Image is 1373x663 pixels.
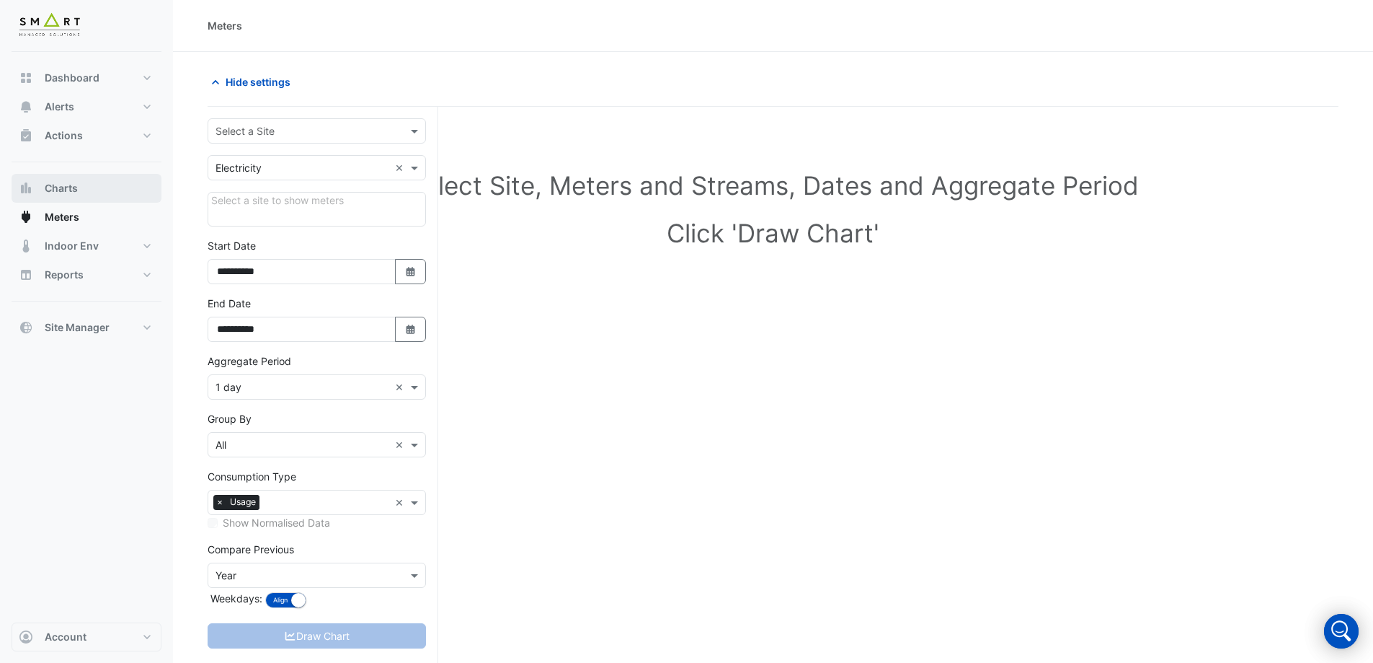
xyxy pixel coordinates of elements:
[404,323,417,335] fa-icon: Select Date
[12,313,161,342] button: Site Manager
[45,71,99,85] span: Dashboard
[45,210,79,224] span: Meters
[12,92,161,121] button: Alerts
[17,12,82,40] img: Company Logo
[226,74,290,89] span: Hide settings
[208,354,291,369] label: Aggregate Period
[45,320,110,335] span: Site Manager
[45,100,74,114] span: Alerts
[208,296,251,311] label: End Date
[12,623,161,651] button: Account
[45,181,78,196] span: Charts
[19,268,33,282] app-icon: Reports
[19,181,33,196] app-icon: Charts
[226,495,259,509] span: Usage
[12,260,161,289] button: Reports
[12,121,161,150] button: Actions
[208,411,252,426] label: Group By
[19,71,33,85] app-icon: Dashboard
[208,69,300,95] button: Hide settings
[208,192,426,227] div: Click Update or Cancel in Details panel
[45,128,83,143] span: Actions
[395,495,407,510] span: Clear
[208,18,242,33] div: Meters
[19,128,33,143] app-icon: Actions
[404,265,417,278] fa-icon: Select Date
[19,239,33,253] app-icon: Indoor Env
[19,210,33,224] app-icon: Meters
[231,170,1315,201] h1: Select Site, Meters and Streams, Dates and Aggregate Period
[12,63,161,92] button: Dashboard
[19,320,33,335] app-icon: Site Manager
[395,437,407,452] span: Clear
[1324,614,1359,649] div: Open Intercom Messenger
[208,469,296,484] label: Consumption Type
[208,542,294,557] label: Compare Previous
[19,100,33,114] app-icon: Alerts
[208,515,426,530] div: Select meters or streams to enable normalisation
[45,630,86,644] span: Account
[12,232,161,260] button: Indoor Env
[395,379,407,395] span: Clear
[45,268,84,282] span: Reports
[395,160,407,175] span: Clear
[208,238,256,253] label: Start Date
[208,591,262,606] label: Weekdays:
[231,218,1315,248] h1: Click 'Draw Chart'
[12,174,161,203] button: Charts
[213,495,226,509] span: ×
[12,203,161,232] button: Meters
[223,515,330,530] label: Show Normalised Data
[45,239,99,253] span: Indoor Env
